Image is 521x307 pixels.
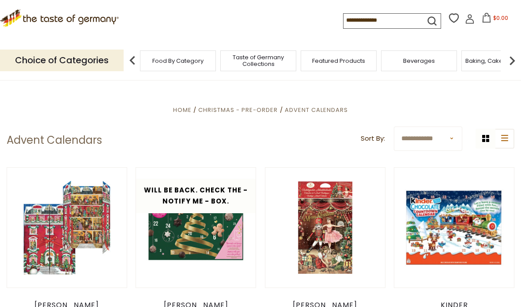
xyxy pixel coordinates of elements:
a: Home [173,106,192,114]
img: previous arrow [124,52,141,69]
img: Kinder Chocolate Countdown Calendar [394,168,514,288]
img: Windel Manor House Advent Calendar [7,168,127,288]
a: Taste of Germany Collections [223,54,294,67]
a: Food By Category [152,58,204,64]
a: Advent Calendars [285,106,348,114]
a: Beverages [403,58,435,64]
img: Wicklein Advent Calendar Assorted Gingerbread [136,168,256,288]
span: Will be back. Check the - Notify Me - Box. [144,185,248,206]
button: $0.00 [476,13,514,26]
span: $0.00 [493,14,508,22]
a: Christmas - PRE-ORDER [198,106,278,114]
label: Sort By: [361,133,385,144]
h1: Advent Calendars [7,134,102,147]
img: next arrow [503,52,521,69]
a: Featured Products [312,58,365,64]
img: Heidel Christmas Fairy Tale Chocolate Advent Calendar [265,168,385,288]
